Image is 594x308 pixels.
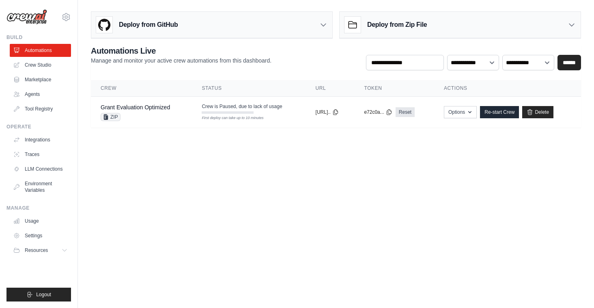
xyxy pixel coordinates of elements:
span: Crew is Paused, due to lack of usage [202,103,282,110]
h3: Deploy from GitHub [119,20,178,30]
a: Settings [10,229,71,242]
span: Resources [25,247,48,254]
a: Automations [10,44,71,57]
a: Integrations [10,133,71,146]
a: Usage [10,215,71,228]
button: Options [444,106,477,118]
th: Actions [434,80,581,97]
a: Traces [10,148,71,161]
div: Build [6,34,71,41]
th: Status [192,80,306,97]
a: Grant Evaluation Optimized [101,104,170,111]
a: Environment Variables [10,177,71,197]
div: Operate [6,124,71,130]
a: Crew Studio [10,59,71,72]
p: Manage and monitor your active crew automations from this dashboard. [91,56,271,65]
th: Crew [91,80,192,97]
iframe: Chat Widget [553,269,594,308]
button: Logout [6,288,71,301]
button: e72c0a... [364,109,392,115]
a: LLM Connections [10,163,71,176]
a: Re-start Crew [480,106,519,118]
span: Logout [36,291,51,298]
a: Tool Registry [10,102,71,115]
h2: Automations Live [91,45,271,56]
img: Logo [6,9,47,25]
a: Delete [522,106,553,118]
a: Agents [10,88,71,101]
div: Manage [6,205,71,211]
th: Token [354,80,434,97]
img: GitHub Logo [96,17,112,33]
span: ZIP [101,113,121,121]
div: First deploy can take up to 10 minutes [202,115,254,121]
button: Resources [10,244,71,257]
a: Reset [396,107,415,117]
th: URL [306,80,355,97]
h3: Deploy from Zip File [367,20,427,30]
a: Marketplace [10,73,71,86]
